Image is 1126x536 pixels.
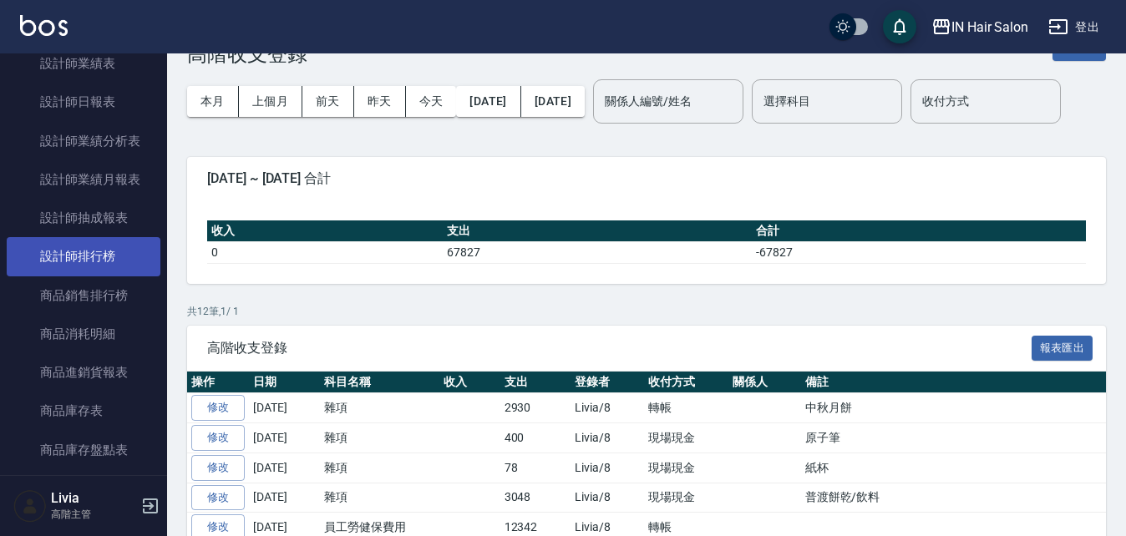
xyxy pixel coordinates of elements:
td: Livia/8 [571,483,644,513]
a: 設計師抽成報表 [7,199,160,237]
th: 收付方式 [644,372,728,393]
a: 商品庫存盤點表 [7,431,160,469]
td: 400 [500,423,571,453]
a: 修改 [191,455,245,481]
td: 雜項 [320,483,439,513]
td: Livia/8 [571,393,644,423]
p: 高階主管 [51,507,136,522]
td: -67827 [752,241,1086,263]
td: [DATE] [249,393,320,423]
th: 合計 [752,220,1086,242]
h3: 高階收支登錄 [187,43,307,66]
td: 67827 [443,241,752,263]
button: 登出 [1042,12,1106,43]
a: 商品銷售排行榜 [7,276,160,315]
td: 轉帳 [644,393,728,423]
a: 會員卡銷售報表 [7,469,160,508]
td: 雜項 [320,393,439,423]
th: 登錄者 [571,372,644,393]
td: 雜項 [320,453,439,483]
button: 昨天 [354,86,406,117]
td: 現場現金 [644,423,728,453]
button: 前天 [302,86,354,117]
button: 本月 [187,86,239,117]
a: 報表匯出 [1032,339,1093,355]
th: 收入 [207,220,443,242]
td: Livia/8 [571,453,644,483]
a: 設計師業績表 [7,44,160,83]
td: [DATE] [249,423,320,453]
p: 共 12 筆, 1 / 1 [187,304,1106,319]
img: Logo [20,15,68,36]
th: 操作 [187,372,249,393]
td: 2930 [500,393,571,423]
a: 設計師排行榜 [7,237,160,276]
a: 設計師業績分析表 [7,122,160,160]
button: 上個月 [239,86,302,117]
th: 關係人 [728,372,801,393]
button: [DATE] [521,86,585,117]
button: 報表匯出 [1032,336,1093,362]
button: 今天 [406,86,457,117]
th: 支出 [500,372,571,393]
th: 支出 [443,220,752,242]
button: [DATE] [456,86,520,117]
td: 現場現金 [644,483,728,513]
a: 商品進銷貨報表 [7,353,160,392]
td: [DATE] [249,483,320,513]
h5: Livia [51,490,136,507]
th: 收入 [439,372,500,393]
button: IN Hair Salon [925,10,1035,44]
td: 雜項 [320,423,439,453]
img: Person [13,489,47,523]
td: 78 [500,453,571,483]
a: 商品消耗明細 [7,315,160,353]
a: 修改 [191,395,245,421]
th: 日期 [249,372,320,393]
a: 修改 [191,485,245,511]
a: 設計師業績月報表 [7,160,160,199]
a: 設計師日報表 [7,83,160,121]
span: 高階收支登錄 [207,340,1032,356]
button: save [883,10,916,43]
td: 3048 [500,483,571,513]
a: 商品庫存表 [7,392,160,430]
td: [DATE] [249,453,320,483]
span: [DATE] ~ [DATE] 合計 [207,170,1086,187]
th: 科目名稱 [320,372,439,393]
a: 修改 [191,425,245,451]
td: 0 [207,241,443,263]
div: IN Hair Salon [951,17,1028,38]
td: 現場現金 [644,453,728,483]
td: Livia/8 [571,423,644,453]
